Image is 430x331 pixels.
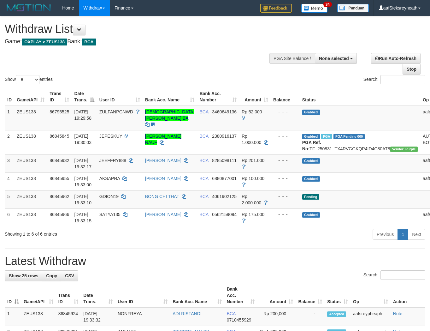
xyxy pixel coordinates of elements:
a: Stop [403,64,421,75]
span: Grabbed [302,110,320,115]
h4: Game: Bank: [5,39,280,45]
th: Bank Acc. Name: activate to sort column ascending [170,283,224,308]
span: Grabbed [302,212,320,218]
th: Action [391,283,425,308]
td: 86845924 [56,308,81,326]
th: Bank Acc. Number: activate to sort column ascending [197,88,239,106]
td: 1 [5,308,21,326]
th: Bank Acc. Name: activate to sort column ascending [143,88,197,106]
b: PGA Ref. No: [302,140,321,151]
td: ZEUS138 [14,190,47,208]
span: 86845966 [50,212,69,217]
th: ID [5,88,14,106]
span: Pending [302,194,319,200]
td: TF_250831_TX4RVGGKQP4ID4C80AT8 [300,130,420,154]
span: Rp 175.000 [242,212,264,217]
span: Accepted [327,311,346,317]
span: Rp 2.000.000 [242,194,261,205]
a: Copy [42,270,61,281]
a: [DEMOGRAPHIC_DATA][PERSON_NAME] BA [145,109,195,121]
span: Rp 52.000 [242,109,262,114]
span: 86795525 [50,109,69,114]
span: Grabbed [302,176,320,182]
a: Previous [373,229,398,240]
span: Vendor URL: https://trx4.1velocity.biz [390,147,418,152]
a: Run Auto-Refresh [371,53,421,64]
th: Date Trans.: activate to sort column ascending [81,283,115,308]
span: Rp 1.000.000 [242,134,261,145]
span: BCA [199,194,208,199]
h1: Latest Withdraw [5,255,425,268]
th: Amount: activate to sort column ascending [239,88,271,106]
div: - - - [273,157,297,164]
span: ZULFANPGNWD [99,109,133,114]
td: ZEUS138 [14,154,47,172]
span: BCA [199,109,208,114]
th: Bank Acc. Number: activate to sort column ascending [224,283,257,308]
th: Balance [271,88,300,106]
span: Copy [46,273,57,278]
label: Search: [363,270,425,280]
td: 3 [5,154,14,172]
img: Feedback.jpg [260,4,292,13]
th: Game/API: activate to sort column ascending [14,88,47,106]
h1: Withdraw List [5,23,280,35]
span: BCA [199,134,208,139]
label: Search: [363,75,425,84]
td: 2 [5,130,14,154]
th: Amount: activate to sort column ascending [257,283,296,308]
a: Next [408,229,425,240]
span: PGA Pending [333,134,365,139]
span: Rp 201.000 [242,158,264,163]
span: Show 25 rows [9,273,38,278]
th: Op: activate to sort column ascending [350,283,391,308]
a: 1 [398,229,408,240]
img: MOTION_logo.png [5,3,53,13]
a: [PERSON_NAME] [145,176,181,181]
td: - [296,308,325,326]
div: PGA Site Balance / [269,53,315,64]
span: [DATE] 19:30:03 [74,134,91,145]
a: [PERSON_NAME] [145,212,181,217]
th: ID: activate to sort column descending [5,283,21,308]
span: [DATE] 19:32:17 [74,158,91,169]
span: AKSAPRA [99,176,120,181]
td: ZEUS138 [14,130,47,154]
td: Rp 200,000 [257,308,296,326]
span: 34 [323,2,332,7]
span: Copy 0710455929 to clipboard [227,317,251,322]
div: - - - [273,193,297,200]
span: [DATE] 19:33:15 [74,212,91,223]
td: ZEUS138 [14,208,47,226]
th: Balance: activate to sort column ascending [296,283,325,308]
span: Copy 8285098111 to clipboard [212,158,237,163]
span: OXPLAY > ZEUS138 [22,39,67,45]
th: Date Trans.: activate to sort column descending [72,88,97,106]
span: 86845962 [50,194,69,199]
img: Button%20Memo.svg [301,4,328,13]
input: Search: [380,270,425,280]
span: SATYA135 [99,212,121,217]
td: ZEUS138 [14,106,47,130]
td: ZEUS138 [14,172,47,190]
div: - - - [273,211,297,218]
span: None selected [319,56,349,61]
td: 6 [5,208,14,226]
td: aafsreypheaph [350,308,391,326]
th: User ID: activate to sort column ascending [115,283,170,308]
label: Show entries [5,75,53,84]
td: 1 [5,106,14,130]
th: Trans ID: activate to sort column ascending [47,88,72,106]
a: CSV [61,270,78,281]
th: Game/API: activate to sort column ascending [21,283,56,308]
span: Grabbed [302,134,320,139]
span: [DATE] 19:33:00 [74,176,91,187]
img: panduan.png [337,4,369,12]
span: 86845955 [50,176,69,181]
span: BCA [199,212,208,217]
div: - - - [273,109,297,115]
span: Copy 3460649136 to clipboard [212,109,237,114]
span: [DATE] 19:33:10 [74,194,91,205]
a: Show 25 rows [5,270,42,281]
span: 86845845 [50,134,69,139]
